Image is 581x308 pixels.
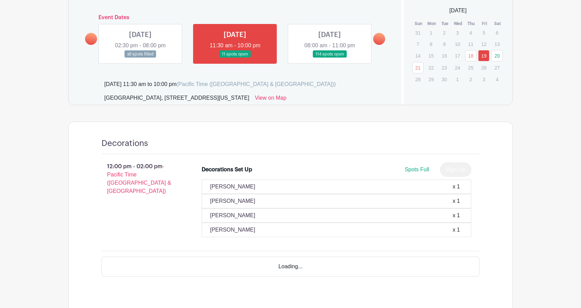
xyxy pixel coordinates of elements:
p: 5 [478,27,489,38]
div: [GEOGRAPHIC_DATA], [STREET_ADDRESS][US_STATE] [104,94,249,105]
th: Mon [425,20,438,27]
div: Loading... [102,257,479,276]
p: 25 [465,62,476,73]
div: [DATE] 11:30 am to 10:00 pm [104,80,336,88]
p: 31 [412,27,424,38]
p: 26 [478,62,489,73]
span: [DATE] [449,7,466,15]
a: 20 [491,50,503,61]
th: Sat [491,20,505,27]
p: [PERSON_NAME] [210,226,256,234]
p: 15 [425,50,437,61]
p: [PERSON_NAME] [210,197,256,205]
p: [PERSON_NAME] [210,211,256,220]
a: 21 [412,62,424,73]
h4: Decorations [102,138,148,148]
p: 1 [425,27,437,38]
th: Sun [412,20,425,27]
h6: Event Dates [97,14,373,21]
p: 1 [452,74,463,85]
a: 19 [478,50,489,61]
div: x 1 [453,197,460,205]
p: 29 [425,74,437,85]
p: 16 [439,50,450,61]
p: 28 [412,74,424,85]
p: 14 [412,50,424,61]
div: Decorations Set Up [202,165,252,174]
p: 23 [439,62,450,73]
a: 18 [465,50,476,61]
p: 8 [425,39,437,49]
p: 3 [452,27,463,38]
p: 11 [465,39,476,49]
p: 22 [425,62,437,73]
p: 12:00 pm - 02:00 pm [91,160,191,198]
div: x 1 [453,183,460,191]
p: 9 [439,39,450,49]
p: [PERSON_NAME] [210,183,256,191]
div: x 1 [453,211,460,220]
p: 12 [478,39,489,49]
div: x 1 [453,226,460,234]
span: Spots Full [405,167,429,172]
th: Tue [438,20,452,27]
th: Fri [478,20,491,27]
p: 10 [452,39,463,49]
p: 4 [465,27,476,38]
a: View on Map [255,94,286,105]
p: 2 [439,27,450,38]
p: 13 [491,39,503,49]
p: 7 [412,39,424,49]
p: 6 [491,27,503,38]
p: 4 [491,74,503,85]
span: (Pacific Time ([GEOGRAPHIC_DATA] & [GEOGRAPHIC_DATA])) [176,81,336,87]
th: Wed [451,20,465,27]
p: 30 [439,74,450,85]
p: 24 [452,62,463,73]
th: Thu [465,20,478,27]
p: 3 [478,74,489,85]
p: 2 [465,74,476,85]
p: 17 [452,50,463,61]
p: 27 [491,62,503,73]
